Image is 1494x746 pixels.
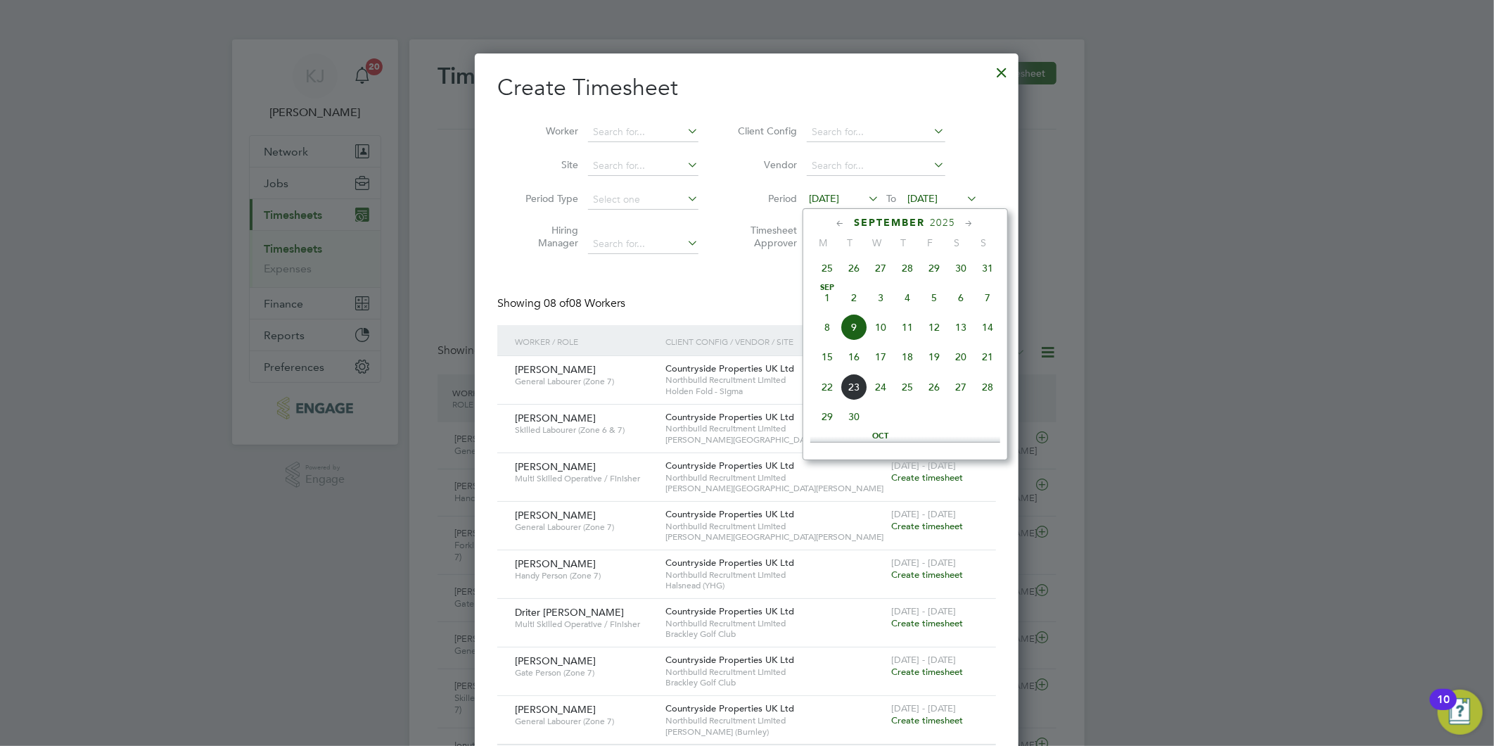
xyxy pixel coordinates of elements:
span: [DATE] - [DATE] [891,508,956,520]
span: Northbuild Recruitment Limited [665,521,884,532]
span: [PERSON_NAME] [515,655,596,667]
span: T [837,236,864,249]
div: Worker / Role [511,325,662,358]
span: [PERSON_NAME][GEOGRAPHIC_DATA][PERSON_NAME] [665,434,884,445]
span: Brackley Golf Club [665,628,884,640]
input: Search for... [807,156,945,176]
span: 26 [841,255,867,282]
span: Create timesheet [891,714,963,726]
span: Create timesheet [891,666,963,678]
span: [PERSON_NAME][GEOGRAPHIC_DATA][PERSON_NAME] [665,483,884,494]
span: S [971,236,997,249]
span: [PERSON_NAME] [515,509,596,521]
span: Countryside Properties UK Ltd [665,605,794,617]
span: Create timesheet [891,569,963,581]
span: Countryside Properties UK Ltd [665,460,794,472]
span: [DATE] - [DATE] [891,702,956,714]
span: [PERSON_NAME] [515,557,596,570]
span: [DATE] - [DATE] [891,557,956,569]
span: 4 [894,284,921,311]
input: Search for... [588,156,698,176]
span: W [864,236,890,249]
span: Handy Person (Zone 7) [515,570,655,581]
span: F [917,236,944,249]
span: 15 [814,343,841,370]
div: Showing [497,296,628,311]
span: Create timesheet [891,520,963,532]
span: [DATE] - [DATE] [891,605,956,617]
span: 9 [841,314,867,341]
span: 20 [947,343,974,370]
span: Oct [867,433,894,440]
span: 3 [867,284,894,311]
span: Halsnead (YHG) [665,580,884,591]
span: Countryside Properties UK Ltd [665,702,794,714]
span: M [810,236,837,249]
div: 10 [1437,700,1450,718]
span: To [882,189,900,208]
span: [PERSON_NAME] [515,460,596,473]
span: Holden Fold - Sigma [665,386,884,397]
span: 23 [841,374,867,400]
span: [DATE] [809,192,839,205]
label: Hiring Manager [515,224,578,249]
span: [PERSON_NAME] (Burnley) [665,726,884,738]
span: Create timesheet [891,617,963,629]
span: 2025 [931,217,956,229]
span: 29 [921,255,947,282]
span: 16 [841,343,867,370]
span: [PERSON_NAME] [515,363,596,376]
div: Client Config / Vendor / Site [662,325,888,358]
span: 31 [974,255,1001,282]
span: 5 [921,284,947,311]
input: Search for... [807,122,945,142]
span: 6 [947,284,974,311]
label: Period [734,192,797,205]
span: [PERSON_NAME] [515,412,596,424]
span: Countryside Properties UK Ltd [665,508,794,520]
input: Search for... [588,122,698,142]
span: Northbuild Recruitment Limited [665,618,884,629]
span: Multi Skilled Operative / Finisher [515,473,655,484]
span: Gate Person (Zone 7) [515,667,655,678]
span: Brackley Golf Club [665,677,884,688]
span: Northbuild Recruitment Limited [665,374,884,386]
span: 3 [921,433,947,460]
span: [DATE] [908,192,938,205]
span: 5 [974,433,1001,460]
span: 10 [867,314,894,341]
label: Client Config [734,125,797,137]
span: Northbuild Recruitment Limited [665,569,884,581]
span: T [890,236,917,249]
span: 17 [867,343,894,370]
span: General Labourer (Zone 7) [515,376,655,387]
span: 4 [947,433,974,460]
input: Select one [588,190,698,210]
span: 22 [814,374,841,400]
span: Sep [814,284,841,291]
span: 12 [921,314,947,341]
span: 08 of [544,296,569,310]
label: Period Type [515,192,578,205]
span: Northbuild Recruitment Limited [665,423,884,434]
label: Vendor [734,158,797,171]
span: Multi Skilled Operative / Finisher [515,619,655,630]
span: 18 [894,343,921,370]
span: 1 [867,433,894,460]
span: Countryside Properties UK Ltd [665,362,794,374]
span: Driter [PERSON_NAME] [515,606,624,619]
span: 28 [894,255,921,282]
span: 27 [947,374,974,400]
span: Countryside Properties UK Ltd [665,654,794,666]
span: 29 [814,403,841,430]
label: Timesheet Approver [734,224,797,249]
span: 25 [814,255,841,282]
span: 21 [974,343,1001,370]
span: 13 [947,314,974,341]
span: 2 [841,284,867,311]
span: 1 [814,284,841,311]
span: 25 [894,374,921,400]
span: [PERSON_NAME][GEOGRAPHIC_DATA][PERSON_NAME] [665,531,884,543]
span: Northbuild Recruitment Limited [665,666,884,678]
span: [DATE] - [DATE] [891,654,956,666]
